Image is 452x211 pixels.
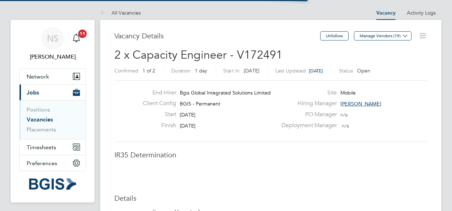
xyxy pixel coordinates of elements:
label: Start In [223,67,240,74]
div: Jobs [20,100,86,139]
a: Vacancy [376,10,395,16]
span: Open [357,67,370,74]
span: [PERSON_NAME] [340,101,381,107]
label: Start [137,111,176,118]
span: 2 x Capacity Engineer - V172491 [114,48,282,62]
h3: Vacancy Details [114,31,320,40]
button: Preferences [20,155,86,171]
span: Preferences [27,160,57,167]
a: NS[PERSON_NAME] [19,27,86,61]
a: All Vacancies [100,10,141,16]
span: 11 [78,29,87,38]
nav: Main navigation [11,20,95,202]
span: Mobile [340,90,356,96]
span: 1 day [195,67,207,74]
span: n/a [340,112,348,118]
label: Deployment Manager [277,122,337,129]
span: n/a [342,123,349,129]
span: BGIS - Permanent [180,101,220,107]
label: Duration [171,67,190,74]
button: Timesheets [20,139,86,155]
label: Last Updated [275,67,306,74]
span: [DATE] [309,68,323,74]
label: Confirmed [114,67,138,74]
span: Timesheets [27,144,56,151]
span: Jobs [27,89,39,96]
label: Hiring Manager [277,100,337,107]
a: Vacancies [27,116,53,123]
button: Unfollow [320,31,349,40]
span: NS [47,34,58,43]
h3: IR35 Determination [114,150,427,159]
a: Go to home page [19,178,86,190]
a: 11 [69,27,84,50]
a: Placements [27,126,56,133]
span: [DATE] [244,67,259,74]
span: [DATE] [180,112,195,118]
span: 1 of 2 [142,67,155,74]
span: Bgis Global Integrated Solutions Limited [180,90,271,96]
label: Site [277,89,337,97]
label: PO Manager [277,111,337,118]
label: Client Config [137,100,176,107]
span: Nigel Stamp [19,53,86,61]
h3: Details [114,194,427,203]
label: Finish [137,122,176,129]
a: Positions [27,106,50,113]
label: Status [339,67,353,74]
img: bgis-logo-retina.png [29,178,76,190]
span: [DATE] [180,123,195,129]
label: End Hirer [137,89,176,97]
span: Network [27,73,49,80]
button: Jobs [20,85,86,100]
button: Network [20,69,86,84]
a: Activity Logs [407,10,436,16]
button: Manage Vendors (19) [354,31,411,40]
